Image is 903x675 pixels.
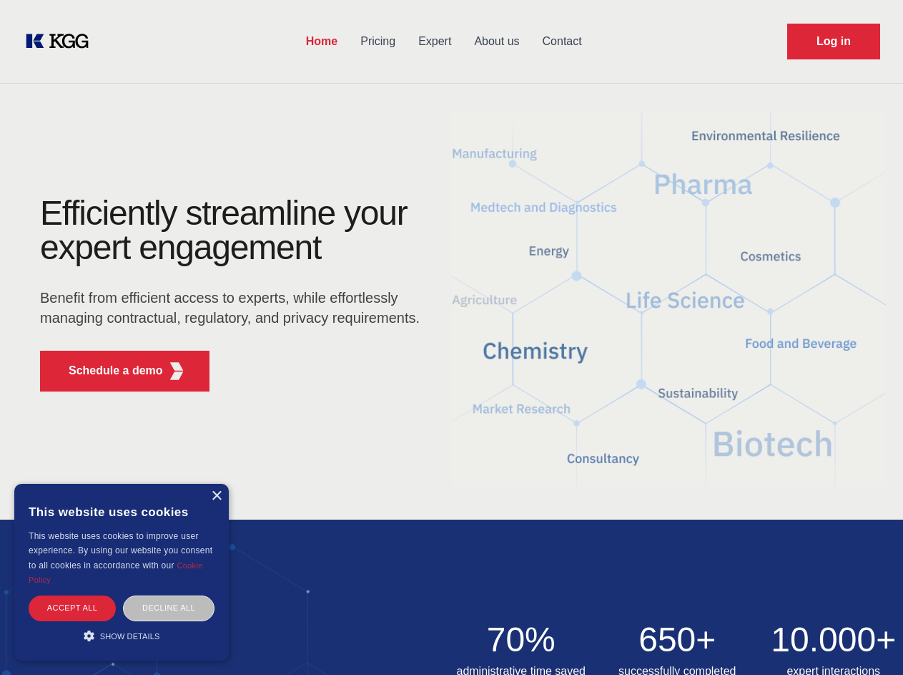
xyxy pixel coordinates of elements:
a: Contact [531,23,593,60]
img: KGG Fifth Element RED [452,93,887,505]
span: Show details [100,632,160,641]
img: KGG Fifth Element RED [168,362,186,380]
h2: 70% [452,623,591,657]
h1: Efficiently streamline your expert engagement [40,196,429,265]
a: Expert [407,23,463,60]
a: About us [463,23,531,60]
span: This website uses cookies to improve user experience. By using our website you consent to all coo... [29,531,212,570]
a: Pricing [349,23,407,60]
button: Schedule a demoKGG Fifth Element RED [40,351,209,392]
div: Decline all [123,596,214,621]
a: Home [295,23,349,60]
div: Close [211,491,222,502]
p: Schedule a demo [69,362,163,379]
h2: 650+ [608,623,747,657]
a: Cookie Policy [29,561,203,584]
p: Benefit from efficient access to experts, while effortlessly managing contractual, regulatory, an... [40,288,429,328]
div: Show details [29,628,214,643]
div: Accept all [29,596,116,621]
a: Request Demo [787,24,880,59]
div: This website uses cookies [29,495,214,529]
a: KOL Knowledge Platform: Talk to Key External Experts (KEE) [23,30,100,53]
